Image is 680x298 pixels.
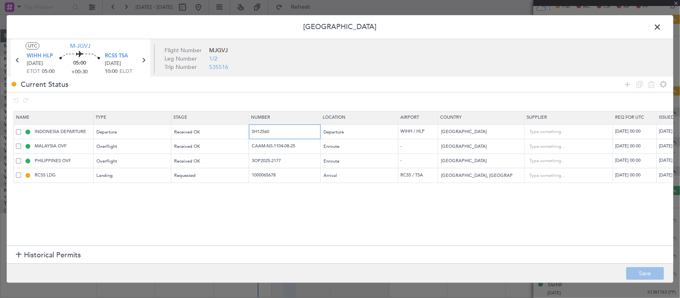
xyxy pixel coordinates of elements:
[529,155,601,167] input: Type something...
[615,143,656,150] div: [DATE] 00:00
[615,114,644,120] span: Req For Utc
[615,158,656,165] div: [DATE] 00:00
[529,141,601,153] input: Type something...
[529,126,601,138] input: Type something...
[7,15,673,39] header: [GEOGRAPHIC_DATA]
[615,129,656,135] div: [DATE] 00:00
[529,170,601,182] input: Type something...
[615,172,656,179] div: [DATE] 00:00
[527,114,547,120] span: Supplier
